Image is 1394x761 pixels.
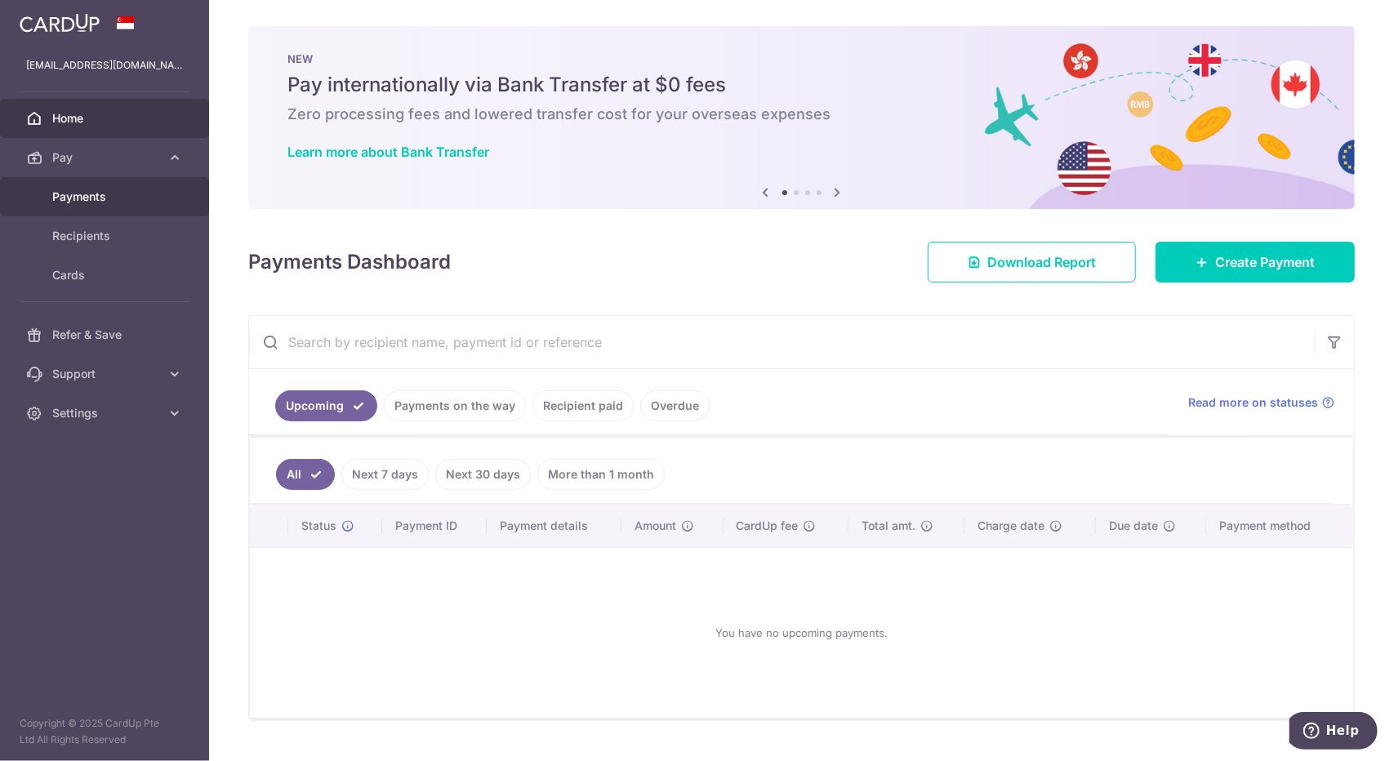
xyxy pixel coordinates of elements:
[287,144,489,160] a: Learn more about Bank Transfer
[276,459,335,490] a: All
[341,459,429,490] a: Next 7 days
[1206,505,1353,547] th: Payment method
[1188,394,1334,411] a: Read more on statuses
[52,149,160,166] span: Pay
[640,390,710,421] a: Overdue
[928,242,1136,283] a: Download Report
[987,252,1096,272] span: Download Report
[20,13,100,33] img: CardUp
[52,267,160,283] span: Cards
[737,518,799,534] span: CardUp fee
[1289,712,1378,753] iframe: Opens a widget where you can find more information
[52,189,160,205] span: Payments
[269,561,1334,705] div: You have no upcoming payments.
[52,366,160,382] span: Support
[287,52,1316,65] p: NEW
[248,26,1355,209] img: Bank transfer banner
[275,390,377,421] a: Upcoming
[287,72,1316,98] h5: Pay internationally via Bank Transfer at $0 fees
[532,390,634,421] a: Recipient paid
[52,110,160,127] span: Home
[635,518,676,534] span: Amount
[537,459,665,490] a: More than 1 month
[1156,242,1355,283] a: Create Payment
[52,228,160,244] span: Recipients
[52,327,160,343] span: Refer & Save
[287,105,1316,124] h6: Zero processing fees and lowered transfer cost for your overseas expenses
[52,405,160,421] span: Settings
[301,518,336,534] span: Status
[249,316,1315,368] input: Search by recipient name, payment id or reference
[1215,252,1315,272] span: Create Payment
[26,57,183,73] p: [EMAIL_ADDRESS][DOMAIN_NAME]
[435,459,531,490] a: Next 30 days
[487,505,622,547] th: Payment details
[384,390,526,421] a: Payments on the way
[862,518,915,534] span: Total amt.
[1188,394,1318,411] span: Read more on statuses
[382,505,487,547] th: Payment ID
[1109,518,1158,534] span: Due date
[248,247,451,277] h4: Payments Dashboard
[978,518,1044,534] span: Charge date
